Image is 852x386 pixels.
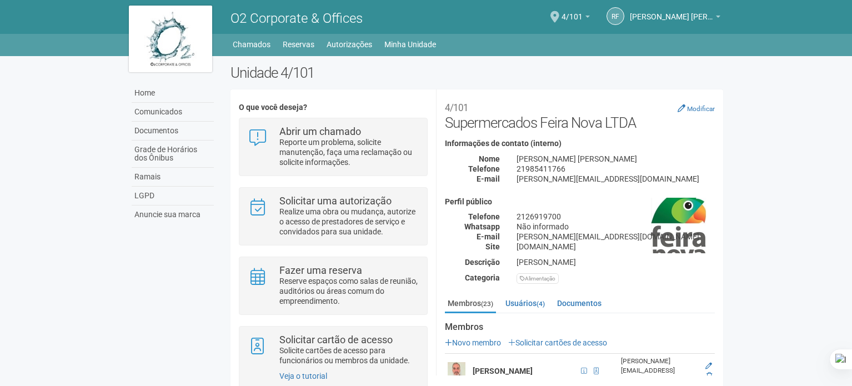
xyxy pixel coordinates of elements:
[508,222,723,232] div: Não informado
[554,295,604,312] a: Documentos
[445,198,715,206] h4: Perfil público
[248,196,418,237] a: Solicitar uma autorização Realize uma obra ou mudança, autorize o acesso de prestadores de serviç...
[706,372,712,379] a: Excluir membro
[468,212,500,221] strong: Telefone
[445,338,501,347] a: Novo membro
[651,198,706,253] img: business.png
[508,338,607,347] a: Solicitar cartões de acesso
[678,104,715,113] a: Modificar
[562,2,583,21] span: 4/101
[517,273,559,284] div: Alimentação
[503,295,548,312] a: Usuários(4)
[687,105,715,113] small: Modificar
[508,164,723,174] div: 21985411766
[621,357,698,385] div: [PERSON_NAME][EMAIL_ADDRESS][DOMAIN_NAME]
[607,7,624,25] a: RF
[230,64,723,81] h2: Unidade 4/101
[508,257,723,267] div: [PERSON_NAME]
[508,174,723,184] div: [PERSON_NAME][EMAIL_ADDRESS][DOMAIN_NAME]
[132,187,214,205] a: LGPD
[481,300,493,308] small: (23)
[445,295,496,313] a: Membros(23)
[132,84,214,103] a: Home
[630,2,713,21] span: Robson Firmino Gomes
[279,137,419,167] p: Reporte um problema, solicite manutenção, faça uma reclamação ou solicite informações.
[239,103,427,112] h4: O que você deseja?
[562,14,590,23] a: 4/101
[132,168,214,187] a: Ramais
[508,154,723,164] div: [PERSON_NAME] [PERSON_NAME]
[477,232,500,241] strong: E-mail
[485,242,500,251] strong: Site
[445,102,468,113] small: 4/101
[384,37,436,52] a: Minha Unidade
[248,265,418,306] a: Fazer uma reserva Reserve espaços como salas de reunião, auditórios ou áreas comum do empreendime...
[279,264,362,276] strong: Fazer uma reserva
[233,37,270,52] a: Chamados
[508,232,723,242] div: [PERSON_NAME][EMAIL_ADDRESS][DOMAIN_NAME]
[279,126,361,137] strong: Abrir um chamado
[132,205,214,224] a: Anuncie sua marca
[464,222,500,231] strong: Whatsapp
[230,11,363,26] span: O2 Corporate & Offices
[445,98,715,131] h2: Supermercados Feira Nova LTDA
[477,174,500,183] strong: E-mail
[445,322,715,332] strong: Membros
[508,212,723,222] div: 2126919700
[248,335,418,365] a: Solicitar cartão de acesso Solicite cartões de acesso para funcionários ou membros da unidade.
[465,273,500,282] strong: Categoria
[630,14,720,23] a: [PERSON_NAME] [PERSON_NAME]
[468,164,500,173] strong: Telefone
[279,195,392,207] strong: Solicitar uma autorização
[283,37,314,52] a: Reservas
[279,207,419,237] p: Realize uma obra ou mudança, autorize o acesso de prestadores de serviço e convidados para sua un...
[279,334,393,345] strong: Solicitar cartão de acesso
[279,345,419,365] p: Solicite cartões de acesso para funcionários ou membros da unidade.
[279,372,327,380] a: Veja o tutorial
[445,139,715,148] h4: Informações de contato (interno)
[279,276,419,306] p: Reserve espaços como salas de reunião, auditórios ou áreas comum do empreendimento.
[129,6,212,72] img: logo.jpg
[465,258,500,267] strong: Descrição
[327,37,372,52] a: Autorizações
[132,122,214,141] a: Documentos
[537,300,545,308] small: (4)
[248,127,418,167] a: Abrir um chamado Reporte um problema, solicite manutenção, faça uma reclamação ou solicite inform...
[508,242,723,252] div: [DOMAIN_NAME]
[705,362,712,370] a: Editar membro
[479,154,500,163] strong: Nome
[132,103,214,122] a: Comunicados
[448,362,465,380] img: user.png
[473,367,533,375] strong: [PERSON_NAME]
[132,141,214,168] a: Grade de Horários dos Ônibus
